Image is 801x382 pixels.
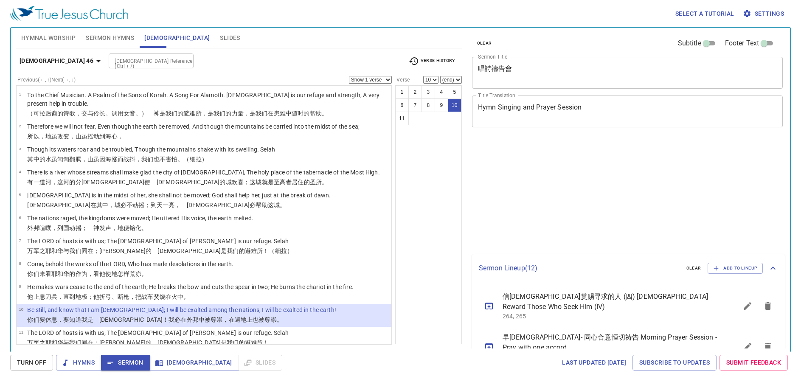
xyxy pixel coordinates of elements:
wh5945: 居住 [292,179,328,185]
wh430: 的城 [219,179,328,185]
wh7673: 刀兵 [45,293,190,300]
span: Slides [220,33,240,43]
span: 2 [19,124,21,128]
span: [DEMOGRAPHIC_DATA] [157,357,232,368]
wh5797: ，是我们在患难 [244,110,328,117]
wh5542: ） [287,247,293,254]
b: [DEMOGRAPHIC_DATA] 46 [20,56,93,66]
span: 11 [19,330,23,334]
wh430: 是我们的避难所 [221,339,269,346]
span: 1 [19,92,21,97]
wh4131: 到海 [99,133,124,140]
wh4672: 帮助 [310,110,328,117]
p: 264, 265 [503,312,717,320]
wh3212: 看 [45,270,148,277]
wh1346: 而战抖 [118,156,208,163]
wh4869: ！（细拉 [263,247,293,254]
wh4127: 。 [141,225,147,231]
p: He makes wars cease to the end of the earth; He breaks the bow and cuts the spear in two; He burn... [27,283,353,291]
span: Hymnal Worship [21,33,76,43]
span: Turn Off [17,357,46,368]
wh7892: ，交与伶长 [76,110,328,117]
wh5826: 这城。 [268,202,286,208]
button: clear [472,38,497,48]
wh4659: ，看他使 [87,270,148,277]
wh7198: 、断 [112,293,190,300]
wh3068: 与我们同在；[PERSON_NAME] [63,339,269,346]
wh3372: 。（细拉 [177,156,208,163]
label: Previous (←, ↑) Next (→, ↓) [17,77,76,82]
a: Subscribe to Updates [632,355,717,371]
wh3068: 的作为 [69,270,147,277]
wh3220: 心 [112,133,124,140]
span: clear [477,39,492,47]
wh2022: 虽摇动 [82,133,124,140]
wh2560: ，山 [82,156,208,163]
wh1471: 喧嚷 [39,225,148,231]
wh5104: ，这河 [51,179,328,185]
wh6963: ，地 [112,225,148,231]
a: Submit Feedback [719,355,788,371]
wh7130: ，城必不动摇 [109,202,286,208]
p: [DEMOGRAPHIC_DATA] is in the midst of her, she shall not be moved; God shall help her, just at th... [27,191,331,199]
wh7760: 地 [112,270,148,277]
wh430: 是我们的避难所 [221,247,293,254]
wh3045: 我是 [DEMOGRAPHIC_DATA] [82,316,283,323]
wh1121: 的诗歌 [57,110,328,117]
wh2372: 耶和华 [51,270,147,277]
p: 万军 [27,338,289,347]
wh5414: 声 [105,225,147,231]
button: 4 [435,85,448,99]
span: Sermon Hymns [86,33,134,43]
span: 3 [19,146,21,151]
wh7112: 战车 [141,293,189,300]
wh784: 中。 [177,293,189,300]
button: 11 [395,112,409,125]
button: [DEMOGRAPHIC_DATA] 46 [16,53,107,69]
span: [DEMOGRAPHIC_DATA] [144,33,210,43]
p: （可拉 [27,109,389,118]
wh7503: ，要知道 [57,316,283,323]
wh776: 便镕化 [124,225,148,231]
button: 2 [408,85,422,99]
button: Verse History [404,55,460,67]
p: 有一道河 [27,178,379,186]
img: True Jesus Church [10,6,128,21]
wh6635: 之耶和华 [39,247,293,254]
iframe: from-child [469,136,722,251]
button: 10 [448,98,461,112]
wh3820: ， [118,133,124,140]
label: Verse [395,77,410,82]
wh1242: ， [DEMOGRAPHIC_DATA] [174,202,286,208]
wh8055: ；这城就是至高者 [244,179,328,185]
wh6635: 之耶和华 [39,339,269,346]
button: 6 [395,98,409,112]
span: Footer Text [725,38,759,48]
wh776: 也被尊崇 [253,316,283,323]
button: Add to Lineup [708,263,763,274]
a: Last updated [DATE] [559,355,630,371]
span: 4 [19,169,21,174]
span: Hymns [63,357,95,368]
p: The LORD of hosts is with us; The [DEMOGRAPHIC_DATA] of [PERSON_NAME] is our refuge. Selah [27,237,293,245]
span: Subtitle [678,38,701,48]
button: clear [681,263,706,273]
wh4171: ，山 [69,133,123,140]
wh5542: ） [202,156,208,163]
p: 外邦 [27,224,253,232]
button: 8 [422,98,435,112]
span: 信[DEMOGRAPHIC_DATA]赏赐寻求的人 (四) [DEMOGRAPHIC_DATA] Reward Those Who Seek Him (IV) [503,292,717,312]
wh2595: ，把 [129,293,190,300]
span: Select a tutorial [675,8,734,19]
span: Last updated [DATE] [562,357,626,368]
wh430: 在其中 [90,202,286,208]
span: 6 [19,215,21,220]
wh6869: 中随时的 [286,110,328,117]
p: Come, behold the works of the LORD, Who has made desolations in the earth. [27,260,233,268]
wh8313: 在火 [166,293,190,300]
wh: 枪 [124,293,190,300]
span: Settings [745,8,784,19]
span: Subscribe to Updates [639,357,710,368]
wh6388: 的分[DEMOGRAPHIC_DATA]使 [DEMOGRAPHIC_DATA] [69,179,328,185]
p: Therefore we will not fear, Even though the earth be removed, And though the mountains be carried... [27,122,360,131]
